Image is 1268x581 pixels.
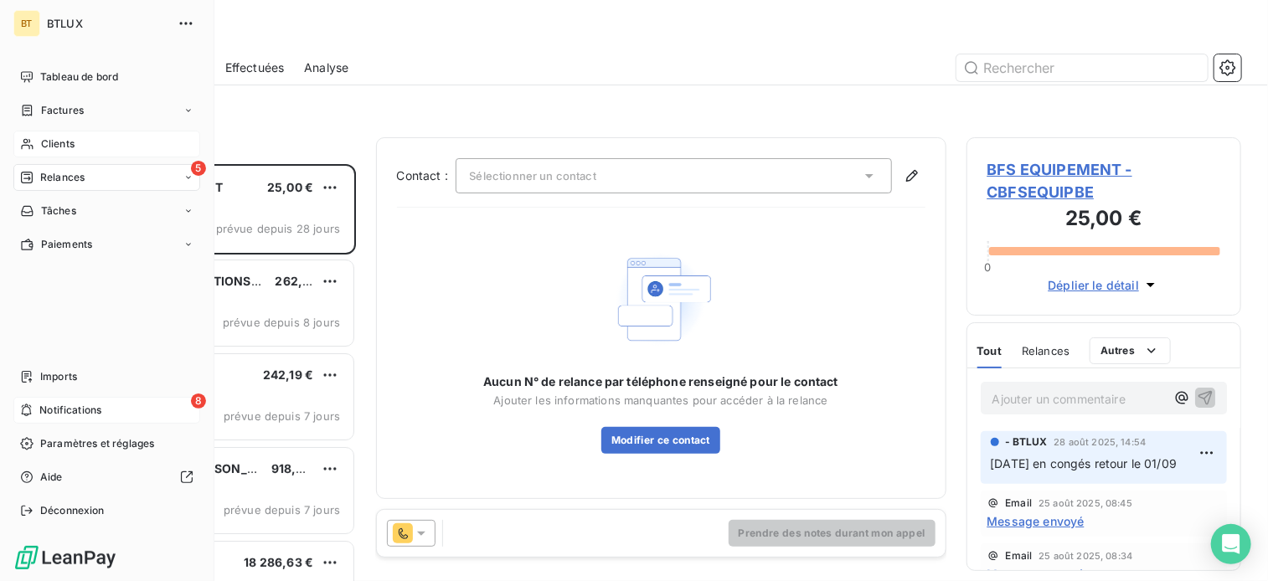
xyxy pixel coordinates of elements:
[607,245,714,353] img: Empty state
[1039,551,1132,561] span: 25 août 2025, 08:34
[956,54,1208,81] input: Rechercher
[470,169,596,183] span: Sélectionner un contact
[80,164,356,581] div: grid
[225,59,285,76] span: Effectuées
[191,393,206,409] span: 8
[1006,498,1033,508] span: Email
[984,260,991,274] span: 0
[1211,524,1251,564] div: Open Intercom Messenger
[216,222,340,235] span: prévue depuis 28 jours
[275,274,328,288] span: 262,08 €
[41,103,84,118] span: Factures
[41,237,92,252] span: Paiements
[40,503,105,518] span: Déconnexion
[304,59,348,76] span: Analyse
[729,520,936,547] button: Prendre des notes durant mon appel
[987,158,1221,203] span: BFS EQUIPEMENT - CBFSEQUIPBE
[40,170,85,185] span: Relances
[1039,498,1132,508] span: 25 août 2025, 08:45
[40,470,63,485] span: Aide
[47,17,168,30] span: BTLUX
[1090,337,1171,364] button: Autres
[41,203,76,219] span: Tâches
[987,512,1085,530] span: Message envoyé
[224,503,340,517] span: prévue depuis 7 jours
[13,10,40,37] div: BT
[13,464,200,491] a: Aide
[977,344,1003,357] span: Tout
[191,161,206,176] span: 5
[263,368,313,382] span: 242,19 €
[1054,437,1147,447] span: 28 août 2025, 14:54
[271,461,322,476] span: 918,00 €
[13,544,117,571] img: Logo LeanPay
[40,369,77,384] span: Imports
[118,274,320,288] span: JMS CONSTRUCTIONS SUCC SARL
[41,136,75,152] span: Clients
[1022,344,1070,357] span: Relances
[987,203,1221,237] h3: 25,00 €
[1048,276,1139,294] span: Déplier le détail
[1043,275,1164,295] button: Déplier le détail
[244,555,313,569] span: 18 286,63 €
[397,167,456,184] label: Contact :
[991,456,1178,470] span: [DATE] en congés retour le 01/09
[39,403,101,418] span: Notifications
[223,316,340,329] span: prévue depuis 8 jours
[1006,434,1048,450] span: - BTLUX
[40,436,154,451] span: Paramètres et réglages
[601,427,720,454] button: Modifier ce contact
[1006,551,1033,561] span: Email
[267,180,313,194] span: 25,00 €
[493,393,827,407] span: Ajouter les informations manquantes pour accéder à la relance
[224,409,340,423] span: prévue depuis 7 jours
[40,69,118,85] span: Tableau de bord
[483,373,838,390] span: Aucun N° de relance par téléphone renseigné pour le contact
